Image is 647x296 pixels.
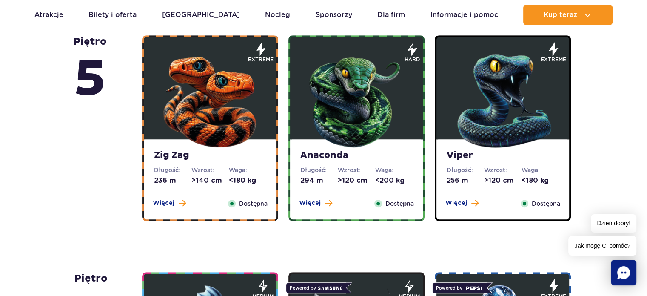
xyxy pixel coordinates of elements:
dt: Długość: [447,166,484,174]
dd: >120 cm [338,176,375,185]
span: Dostępna [385,199,414,208]
button: Więcej [445,199,479,207]
span: Dzień dobry! [591,214,636,233]
dt: Długość: [300,166,338,174]
a: [GEOGRAPHIC_DATA] [162,5,240,25]
dd: 236 m [154,176,191,185]
img: 683e9da1f380d703171350.png [452,48,554,150]
span: Kup teraz [544,11,577,19]
strong: Viper [447,149,559,161]
dt: Długość: [154,166,191,174]
dd: 294 m [300,176,338,185]
span: Dostępna [239,199,268,208]
span: 5 [73,48,107,111]
a: Bilety i oferta [88,5,137,25]
dt: Waga: [229,166,266,174]
dd: >140 cm [191,176,229,185]
a: Sponsorzy [316,5,352,25]
a: Dla firm [377,5,405,25]
img: 683e9d18e24cb188547945.png [159,48,261,150]
span: Jak mogę Ci pomóc? [568,236,636,256]
strong: Zig Zag [154,149,266,161]
dd: >120 cm [484,176,522,185]
strong: Anaconda [300,149,413,161]
span: Więcej [299,199,321,207]
dt: Wzrost: [484,166,522,174]
a: Informacje i pomoc [430,5,498,25]
dd: <180 kg [229,176,266,185]
span: hard [405,56,420,63]
dd: <180 kg [522,176,559,185]
button: Więcej [299,199,332,207]
dt: Waga: [522,166,559,174]
span: Powered by [432,282,487,293]
span: Dostępna [532,199,560,208]
span: Powered by [286,282,346,293]
strong: piętro [73,35,107,111]
button: Więcej [153,199,186,207]
a: Atrakcje [34,5,63,25]
dt: Wzrost: [191,166,229,174]
span: Więcej [153,199,174,207]
a: Nocleg [265,5,290,25]
img: 683e9d7f6dccb324111516.png [305,48,408,150]
dd: <200 kg [375,176,413,185]
span: extreme [541,56,566,63]
button: Kup teraz [523,5,613,25]
dd: 256 m [447,176,484,185]
span: extreme [248,56,274,63]
div: Chat [611,260,636,285]
dt: Waga: [375,166,413,174]
span: Więcej [445,199,467,207]
dt: Wzrost: [338,166,375,174]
